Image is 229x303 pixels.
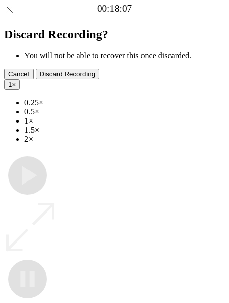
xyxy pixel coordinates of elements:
[4,79,20,90] button: 1×
[4,69,34,79] button: Cancel
[4,27,225,41] h2: Discard Recording?
[24,107,225,116] li: 0.5×
[24,116,225,126] li: 1×
[8,81,12,88] span: 1
[36,69,100,79] button: Discard Recording
[97,3,132,14] a: 00:18:07
[24,51,225,60] li: You will not be able to recover this once discarded.
[24,126,225,135] li: 1.5×
[24,135,225,144] li: 2×
[24,98,225,107] li: 0.25×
